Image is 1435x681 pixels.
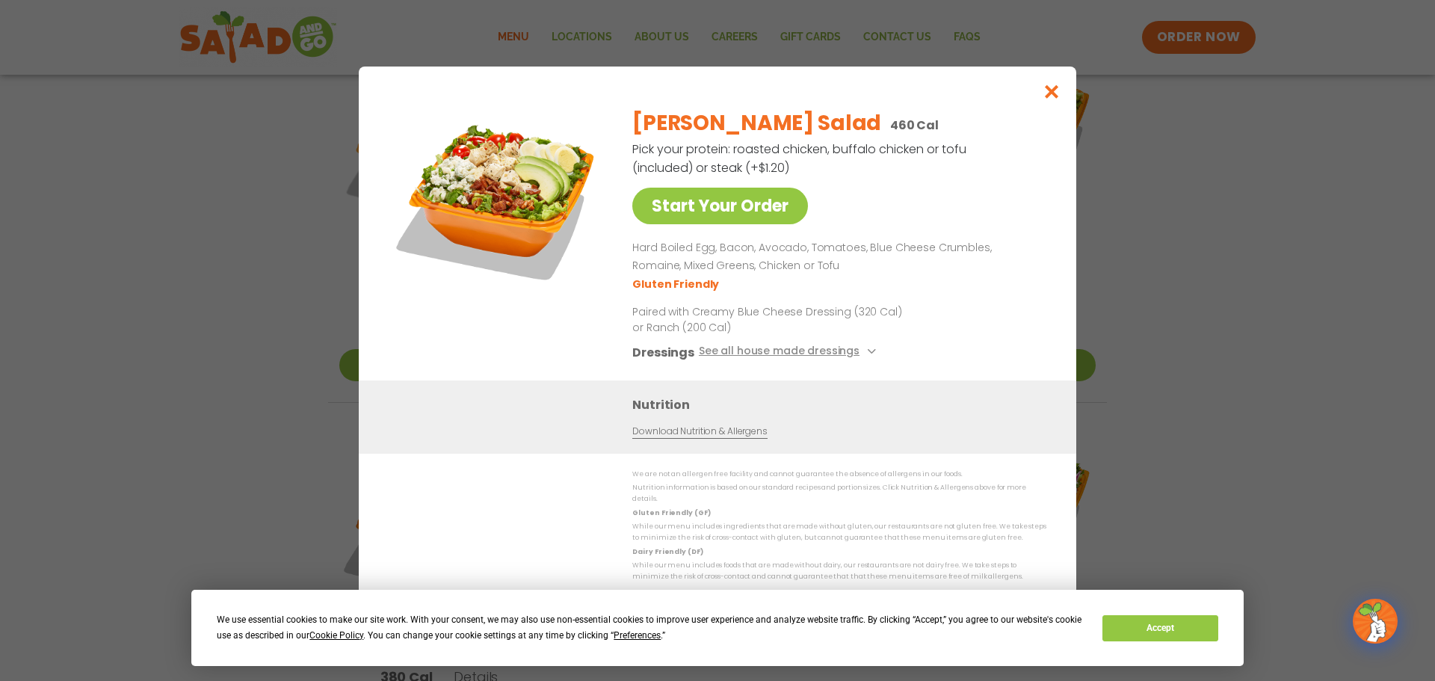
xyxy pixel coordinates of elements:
button: See all house made dressings [699,342,880,361]
p: Hard Boiled Egg, Bacon, Avocado, Tomatoes, Blue Cheese Crumbles, Romaine, Mixed Greens, Chicken o... [632,239,1040,275]
p: We are not an allergen free facility and cannot guarantee the absence of allergens in our foods. [632,469,1046,480]
p: 460 Cal [890,116,939,135]
p: While our menu includes foods that are made without dairy, our restaurants are not dairy free. We... [632,560,1046,583]
p: While our menu includes ingredients that are made without gluten, our restaurants are not gluten ... [632,521,1046,544]
strong: Gluten Friendly (GF) [632,508,710,517]
a: Start Your Order [632,188,808,224]
span: Cookie Policy [309,630,363,641]
button: Close modal [1028,67,1076,117]
strong: Dairy Friendly (DF) [632,546,703,555]
button: Accept [1102,615,1218,641]
img: Featured product photo for Cobb Salad [392,96,602,306]
h3: Dressings [632,342,694,361]
img: wpChatIcon [1354,600,1396,642]
a: Download Nutrition & Allergens [632,424,767,438]
div: We use essential cookies to make our site work. With your consent, we may also use non-essential ... [217,612,1084,644]
p: Pick your protein: roasted chicken, buffalo chicken or tofu (included) or steak (+$1.20) [632,140,969,177]
div: Cookie Consent Prompt [191,590,1244,666]
h2: [PERSON_NAME] Salad [632,108,881,139]
span: Preferences [614,630,661,641]
p: Paired with Creamy Blue Cheese Dressing (320 Cal) or Ranch (200 Cal) [632,303,909,335]
p: Nutrition information is based on our standard recipes and portion sizes. Click Nutrition & Aller... [632,482,1046,505]
h3: Nutrition [632,395,1054,413]
li: Gluten Friendly [632,276,721,292]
